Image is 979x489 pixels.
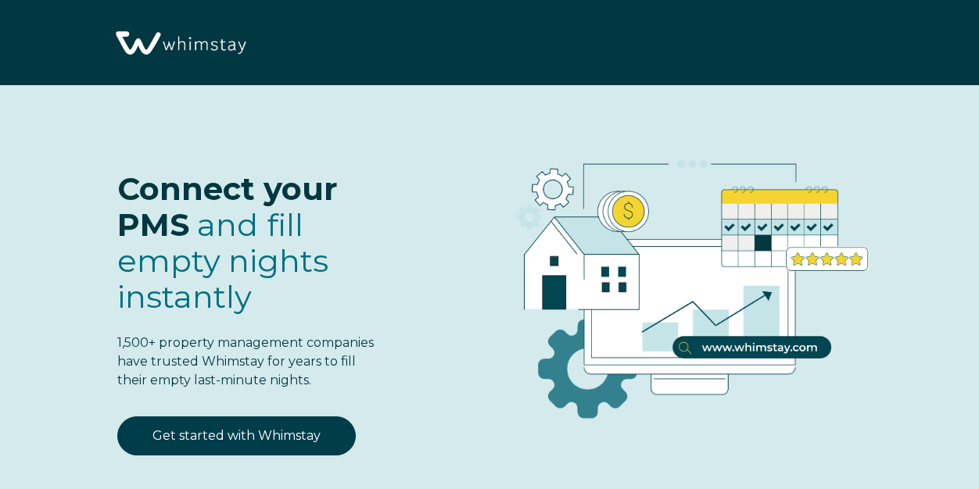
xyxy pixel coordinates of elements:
[117,205,328,316] span: fill empty nights instantly
[117,335,374,387] span: 1,500+ property management companies have trusted Whimstay for years to fill their empty last-min...
[117,416,356,455] a: Get started with Whimstay
[117,170,338,244] span: Connect your PMS
[109,8,250,80] img: Whimstay Logo-02 1
[117,205,328,316] span: and
[437,116,932,441] img: RBO Ilustrations-03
